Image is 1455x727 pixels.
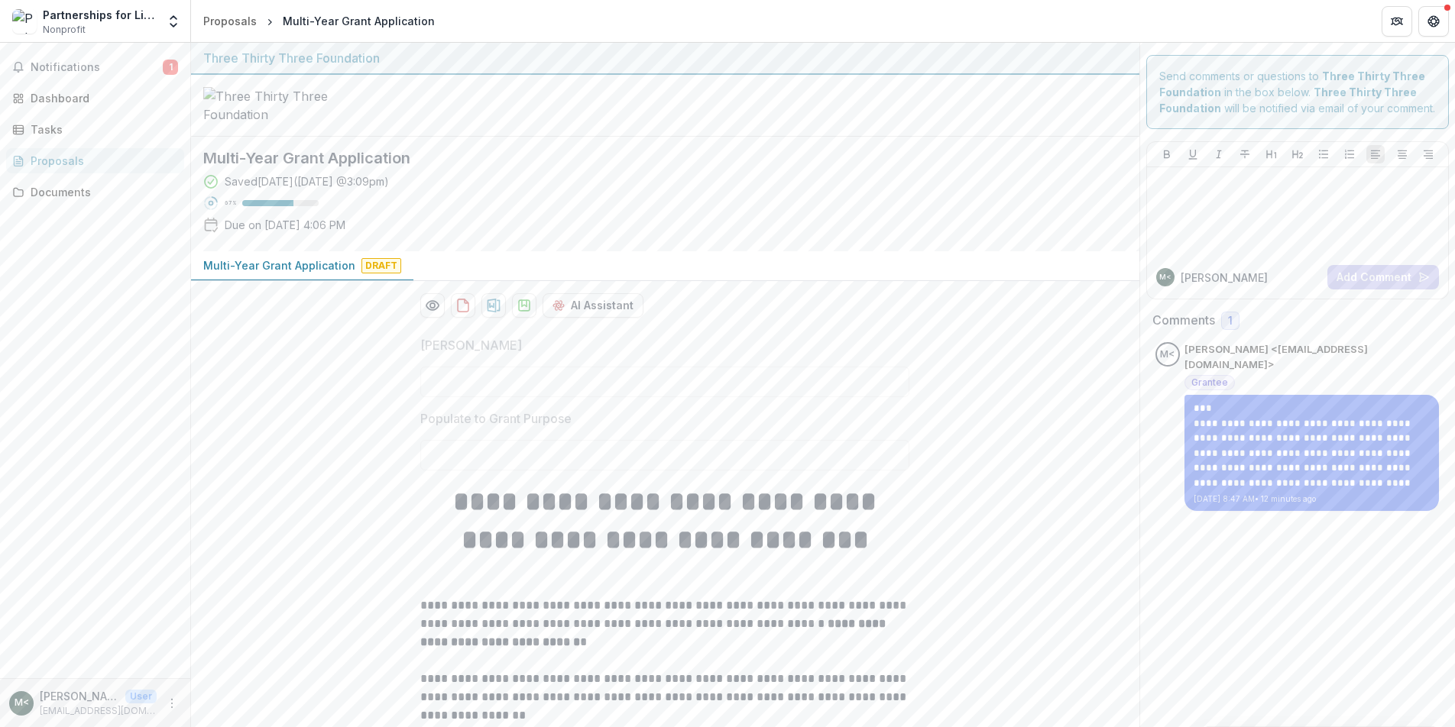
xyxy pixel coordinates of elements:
nav: breadcrumb [197,10,441,32]
p: [DATE] 8:47 AM • 12 minutes ago [1194,493,1430,505]
a: Proposals [6,148,184,173]
button: Partners [1382,6,1412,37]
p: [PERSON_NAME] <[EMAIL_ADDRESS][DOMAIN_NAME]> [1184,342,1440,372]
button: Preview 891c6215-771b-4179-82e5-cc8f0de221a4-0.pdf [420,293,445,318]
div: Send comments or questions to in the box below. will be notified via email of your comment. [1146,55,1450,129]
div: Saved [DATE] ( [DATE] @ 3:09pm ) [225,173,389,189]
img: Three Thirty Three Foundation [203,87,356,124]
div: Partnerships for Literacy and Learning [43,7,157,23]
button: Notifications1 [6,55,184,79]
div: Proposals [203,13,257,29]
button: Italicize [1210,145,1228,163]
button: Align Right [1419,145,1437,163]
p: Due on [DATE] 4:06 PM [225,217,345,233]
a: Proposals [197,10,263,32]
h2: Comments [1152,313,1215,328]
button: More [163,694,181,712]
button: Bullet List [1314,145,1333,163]
span: 1 [1228,315,1233,328]
p: [PERSON_NAME] <[EMAIL_ADDRESS][DOMAIN_NAME]> [40,688,119,704]
button: Heading 1 [1262,145,1281,163]
a: Tasks [6,117,184,142]
div: Documents [31,184,172,200]
button: Align Left [1366,145,1385,163]
div: Mary Grace <mkgrace@pllvt.org> [1159,273,1171,281]
div: Tasks [31,121,172,137]
h2: Multi-Year Grant Application [203,149,1103,167]
p: [PERSON_NAME] [420,336,522,354]
a: Dashboard [6,86,184,111]
p: User [125,690,157,703]
button: Ordered List [1340,145,1359,163]
span: 1 [163,60,178,75]
div: Proposals [31,153,172,169]
button: download-proposal [451,293,475,318]
button: Underline [1184,145,1202,163]
p: [PERSON_NAME] [1181,270,1268,286]
p: Populate to Grant Purpose [420,409,572,428]
button: download-proposal [512,293,536,318]
button: Add Comment [1327,265,1439,289]
div: Mary Grace <mkgrace@pllvt.org> [15,698,29,708]
button: download-proposal [481,293,506,318]
div: Multi-Year Grant Application [283,13,435,29]
span: Grantee [1191,377,1228,388]
button: Get Help [1418,6,1449,37]
button: Open entity switcher [163,6,184,37]
div: Three Thirty Three Foundation [203,49,1127,67]
button: Strike [1236,145,1254,163]
span: Nonprofit [43,23,86,37]
button: Heading 2 [1288,145,1307,163]
span: Draft [361,258,401,273]
p: Multi-Year Grant Application [203,257,355,273]
a: Documents [6,179,184,205]
p: 67 % [225,198,236,208]
button: Align Center [1393,145,1411,163]
div: Mary Grace <mkgrace@pllvt.org> [1160,350,1175,360]
p: [EMAIL_ADDRESS][DOMAIN_NAME] [40,704,157,718]
span: Notifications [31,61,163,74]
div: Dashboard [31,90,172,106]
button: AI Assistant [543,293,643,318]
img: Partnerships for Literacy and Learning [12,9,37,34]
button: Bold [1158,145,1176,163]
